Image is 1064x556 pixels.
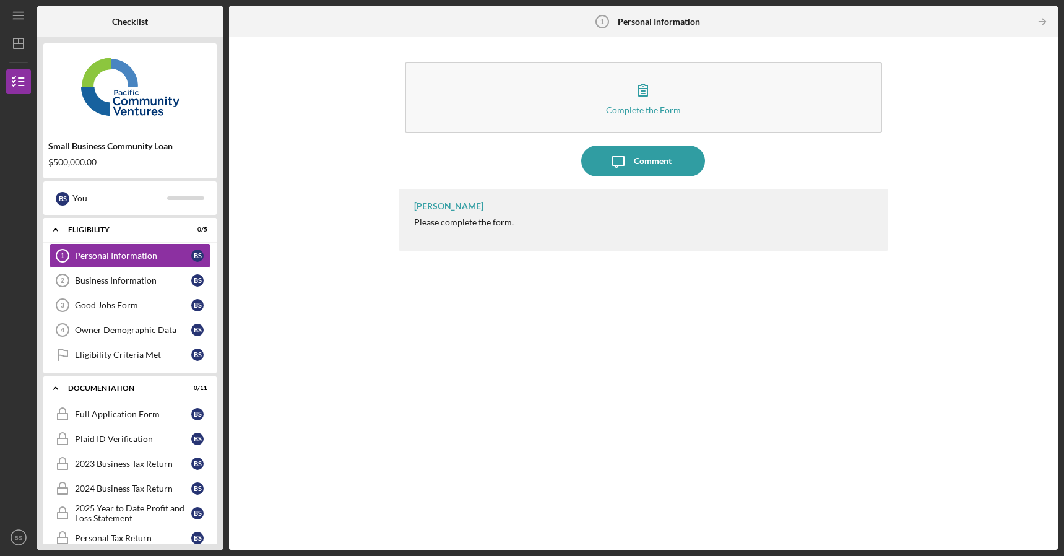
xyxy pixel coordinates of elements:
[606,105,681,115] div: Complete the Form
[50,243,210,268] a: 1Personal InformationBS
[75,300,191,310] div: Good Jobs Form
[618,17,700,27] b: Personal Information
[75,276,191,285] div: Business Information
[6,525,31,550] button: BS
[191,482,204,495] div: B S
[191,507,204,519] div: B S
[191,433,204,445] div: B S
[191,324,204,336] div: B S
[414,201,483,211] div: [PERSON_NAME]
[50,342,210,367] a: Eligibility Criteria MetBS
[68,384,176,392] div: Documentation
[185,384,207,392] div: 0 / 11
[191,458,204,470] div: B S
[50,451,210,476] a: 2023 Business Tax ReturnBS
[191,408,204,420] div: B S
[43,50,217,124] img: Product logo
[50,501,210,526] a: 2025 Year to Date Profit and Loss StatementBS
[48,157,212,167] div: $500,000.00
[191,349,204,361] div: B S
[185,226,207,233] div: 0 / 5
[72,188,167,209] div: You
[75,409,191,419] div: Full Application Form
[112,17,148,27] b: Checklist
[191,274,204,287] div: B S
[75,251,191,261] div: Personal Information
[75,533,191,543] div: Personal Tax Return
[56,192,69,206] div: B S
[50,402,210,427] a: Full Application FormBS
[75,484,191,493] div: 2024 Business Tax Return
[414,217,514,227] div: Please complete the form.
[50,293,210,318] a: 3Good Jobs FormBS
[50,526,210,550] a: Personal Tax ReturnBS
[48,141,212,151] div: Small Business Community Loan
[61,302,64,309] tspan: 3
[61,277,64,284] tspan: 2
[581,146,705,176] button: Comment
[50,476,210,501] a: 2024 Business Tax ReturnBS
[75,459,191,469] div: 2023 Business Tax Return
[405,62,882,133] button: Complete the Form
[50,318,210,342] a: 4Owner Demographic DataBS
[75,503,191,523] div: 2025 Year to Date Profit and Loss Statement
[75,350,191,360] div: Eligibility Criteria Met
[68,226,176,233] div: Eligibility
[75,434,191,444] div: Plaid ID Verification
[50,268,210,293] a: 2Business InformationBS
[191,250,204,262] div: B S
[15,534,23,541] text: BS
[61,326,65,334] tspan: 4
[75,325,191,335] div: Owner Demographic Data
[61,252,64,259] tspan: 1
[634,146,672,176] div: Comment
[600,18,604,25] tspan: 1
[50,427,210,451] a: Plaid ID VerificationBS
[191,532,204,544] div: B S
[191,299,204,311] div: B S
